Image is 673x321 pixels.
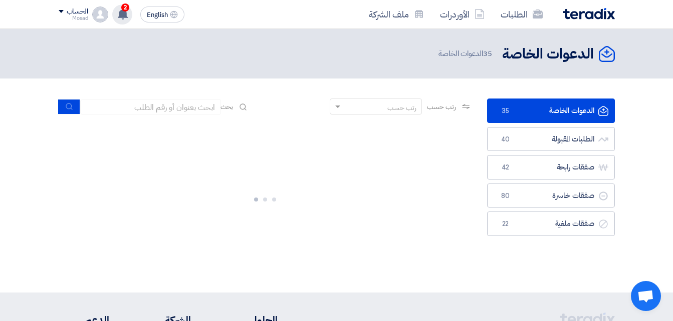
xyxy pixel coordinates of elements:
a: الأوردرات [432,2,493,26]
a: صفقات رابحة42 [487,155,615,179]
a: الطلبات [493,2,551,26]
div: Mosad [59,15,88,21]
div: الحساب [67,7,88,16]
span: English [147,11,168,18]
a: الدعوات الخاصة35 [487,98,615,123]
div: Open chat [631,281,661,311]
a: الطلبات المقبولة40 [487,127,615,151]
img: Teradix logo [563,8,615,19]
span: 35 [483,48,492,59]
span: 42 [500,162,512,172]
a: صفقات ملغية22 [487,211,615,236]
span: 2 [121,3,129,11]
span: 22 [500,219,512,229]
span: الدعوات الخاصة [438,48,494,59]
img: profile_test.png [92,6,108,22]
button: English [140,6,184,22]
a: ملف الشركة [361,2,432,26]
input: ابحث بعنوان أو رقم الطلب [80,99,220,114]
span: 40 [500,134,512,144]
span: 80 [500,191,512,201]
span: رتب حسب [427,101,456,112]
span: بحث [220,101,234,112]
a: صفقات خاسرة80 [487,183,615,208]
h2: الدعوات الخاصة [502,44,594,64]
span: 35 [500,106,512,116]
div: رتب حسب [387,102,416,113]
